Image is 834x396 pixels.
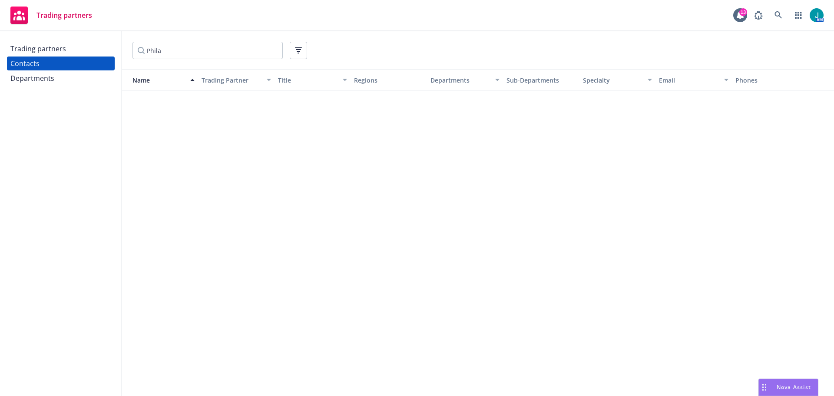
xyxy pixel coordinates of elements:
[7,57,115,70] a: Contacts
[583,76,642,85] div: Specialty
[351,70,427,90] button: Regions
[10,71,54,85] div: Departments
[790,7,807,24] a: Switch app
[278,76,338,85] div: Title
[36,12,92,19] span: Trading partners
[777,383,811,391] span: Nova Assist
[759,379,770,396] div: Drag to move
[770,7,787,24] a: Search
[427,70,503,90] button: Departments
[126,76,185,85] div: Name
[430,76,490,85] div: Departments
[758,379,818,396] button: Nova Assist
[7,3,96,27] a: Trading partners
[739,8,747,16] div: 13
[275,70,351,90] button: Title
[7,71,115,85] a: Departments
[7,42,115,56] a: Trading partners
[659,76,718,85] div: Email
[202,76,261,85] div: Trading Partner
[10,42,66,56] div: Trading partners
[750,7,767,24] a: Report a Bug
[732,70,808,90] button: Phones
[579,70,655,90] button: Specialty
[810,8,824,22] img: photo
[503,70,579,90] button: Sub-Departments
[122,70,198,90] button: Name
[735,76,804,85] div: Phones
[354,76,423,85] div: Regions
[655,70,731,90] button: Email
[10,57,40,70] div: Contacts
[198,70,274,90] button: Trading Partner
[506,76,576,85] div: Sub-Departments
[132,42,283,59] input: Filter by keyword...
